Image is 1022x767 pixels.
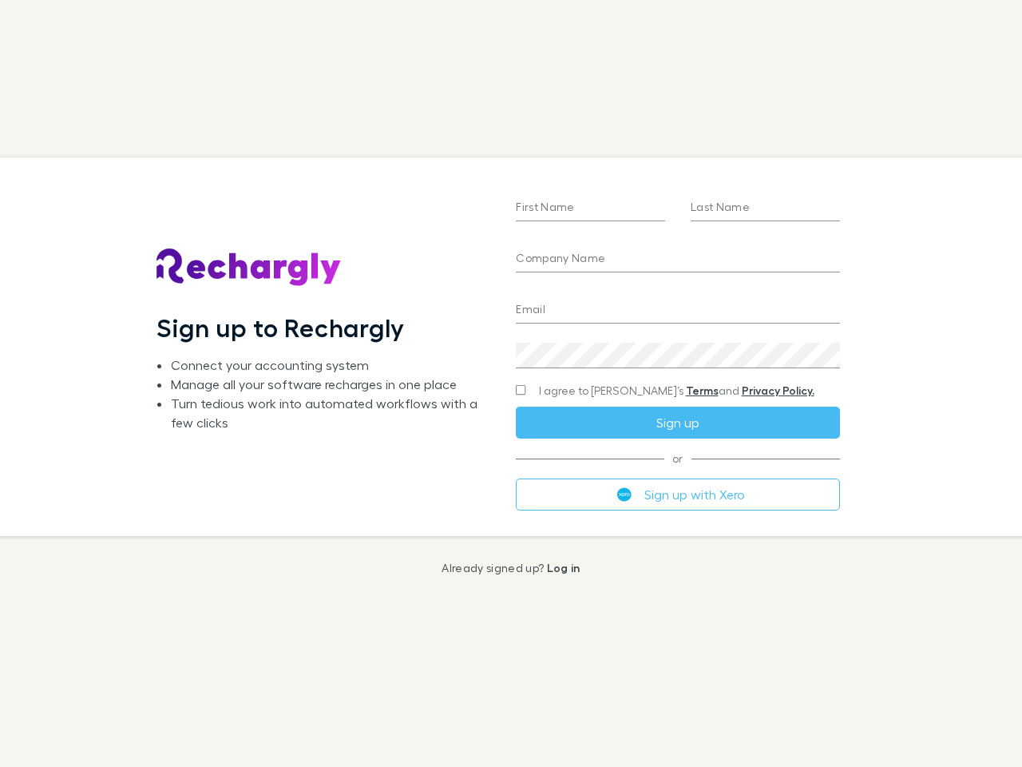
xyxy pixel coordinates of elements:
[516,458,839,459] span: or
[686,383,719,397] a: Terms
[171,394,490,432] li: Turn tedious work into automated workflows with a few clicks
[171,375,490,394] li: Manage all your software recharges in one place
[156,312,405,343] h1: Sign up to Rechargly
[516,407,839,439] button: Sign up
[171,356,490,375] li: Connect your accounting system
[547,561,580,574] a: Log in
[539,383,814,399] span: I agree to [PERSON_NAME]’s and
[617,487,632,502] img: Xero's logo
[742,383,814,397] a: Privacy Policy.
[442,562,580,574] p: Already signed up?
[516,479,839,511] button: Sign up with Xero
[156,248,342,287] img: Rechargly's Logo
